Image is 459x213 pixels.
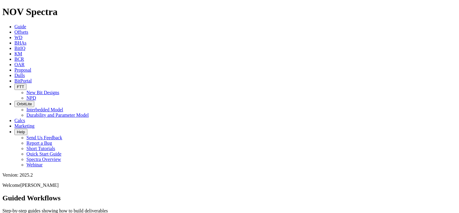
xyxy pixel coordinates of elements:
[26,151,61,156] a: Quick Start Guide
[14,57,24,62] a: BCR
[26,113,89,118] a: Durability and Parameter Model
[14,67,31,73] a: Proposal
[2,194,457,202] h2: Guided Workflows
[17,102,32,106] span: OrbitLite
[2,172,457,178] div: Version: 2025.2
[26,135,62,140] a: Send Us Feedback
[2,183,457,188] p: Welcome
[14,62,25,67] a: OAR
[14,101,34,107] button: OrbitLite
[14,84,26,90] button: FTT
[26,95,36,100] a: NPD
[26,90,59,95] a: New Bit Designs
[14,24,26,29] a: Guide
[14,46,25,51] a: BitIQ
[14,129,27,135] button: Help
[26,140,52,146] a: Report a Bug
[26,107,63,112] a: Interbedded Model
[17,130,25,134] span: Help
[14,73,25,78] a: Dulls
[17,85,24,89] span: FTT
[26,162,43,167] a: Webinar
[14,51,22,56] a: KM
[14,29,28,35] a: Offsets
[14,35,23,40] a: WD
[2,6,457,17] h1: NOV Spectra
[20,183,59,188] span: [PERSON_NAME]
[26,146,55,151] a: Short Tutorials
[14,123,35,128] a: Marketing
[26,157,61,162] a: Spectra Overview
[14,118,25,123] a: Calcs
[14,78,32,83] a: BitPortal
[14,40,26,45] a: BHAs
